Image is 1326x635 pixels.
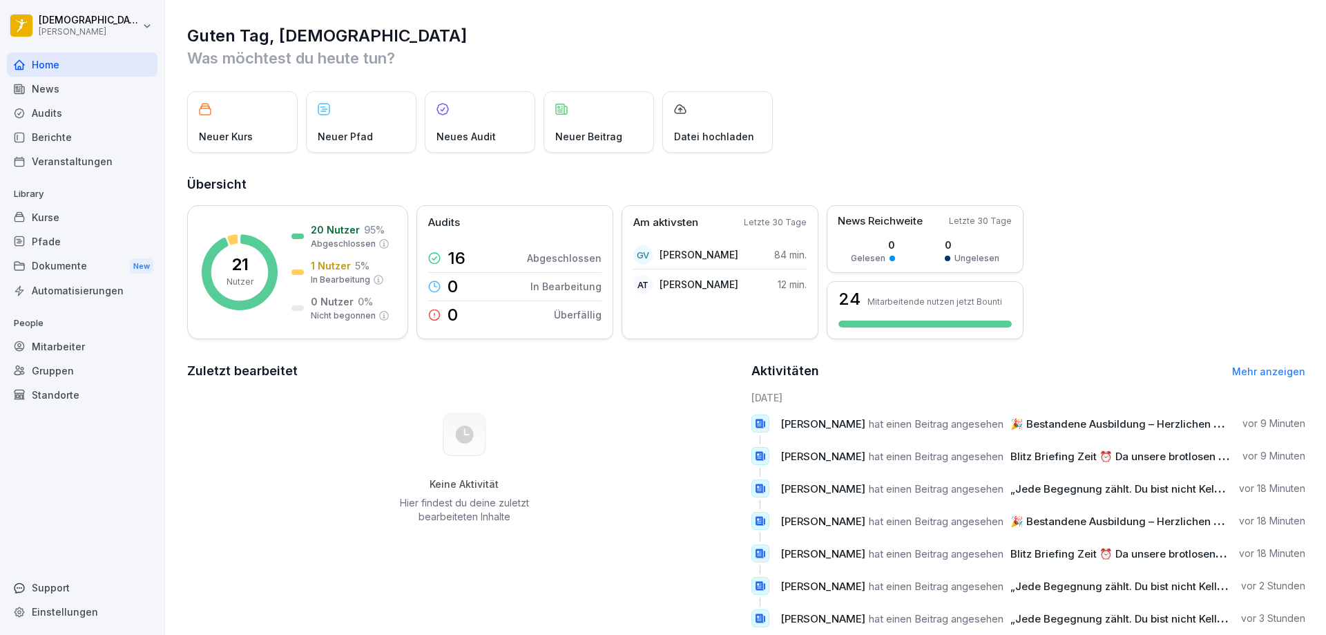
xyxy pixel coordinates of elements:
p: 16 [448,250,465,267]
p: 0 Nutzer [311,294,354,309]
p: 0 % [358,294,373,309]
p: 21 [231,256,249,273]
p: Datei hochladen [674,129,754,144]
a: News [7,77,157,101]
span: hat einen Beitrag angesehen [869,450,1003,463]
div: AT [633,275,653,294]
span: [PERSON_NAME] [780,612,865,625]
p: Neuer Beitrag [555,129,622,144]
a: Gruppen [7,359,157,383]
h6: [DATE] [751,390,1306,405]
p: vor 18 Minuten [1239,547,1305,560]
h5: Keine Aktivität [394,478,534,491]
p: vor 18 Minuten [1239,482,1305,495]
p: 0 [448,307,458,323]
h2: Übersicht [187,175,1305,194]
p: Überfällig [554,307,602,322]
p: vor 3 Stunden [1241,612,1305,625]
span: hat einen Beitrag angesehen [869,612,1003,625]
p: 95 % [364,222,385,237]
div: Support [7,576,157,600]
p: 12 min. [778,277,807,292]
span: [PERSON_NAME] [780,450,865,463]
p: 20 Nutzer [311,222,360,237]
h1: Guten Tag, [DEMOGRAPHIC_DATA] [187,25,1305,47]
a: Veranstaltungen [7,149,157,173]
p: News Reichweite [838,214,923,229]
h3: 24 [838,291,861,307]
a: Kurse [7,205,157,229]
p: [DEMOGRAPHIC_DATA] Dill [39,15,140,26]
a: Mitarbeiter [7,334,157,359]
p: Abgeschlossen [527,251,602,265]
p: 84 min. [774,247,807,262]
p: Neues Audit [436,129,496,144]
a: Einstellungen [7,600,157,624]
p: Was möchtest du heute tun? [187,47,1305,69]
a: Automatisierungen [7,278,157,303]
p: Hier findest du deine zuletzt bearbeiteten Inhalte [394,496,534,524]
span: hat einen Beitrag angesehen [869,482,1003,495]
span: [PERSON_NAME] [780,580,865,593]
p: vor 9 Minuten [1242,417,1305,430]
p: Am aktivsten [633,215,698,231]
p: 0 [851,238,895,252]
h2: Aktivitäten [751,361,819,381]
span: hat einen Beitrag angesehen [869,515,1003,528]
p: Gelesen [851,252,885,265]
span: hat einen Beitrag angesehen [869,417,1003,430]
p: Nicht begonnen [311,310,376,322]
a: DokumenteNew [7,254,157,279]
p: Letzte 30 Tage [949,215,1012,227]
a: Mehr anzeigen [1232,366,1305,377]
p: [PERSON_NAME] [39,27,140,37]
p: 0 [945,238,999,252]
a: Pfade [7,229,157,254]
div: GV [633,245,653,265]
p: 0 [448,278,458,295]
div: New [130,258,153,274]
p: In Bearbeitung [530,279,602,294]
p: vor 2 Stunden [1241,579,1305,593]
span: [PERSON_NAME] [780,482,865,495]
p: Neuer Kurs [199,129,253,144]
p: vor 9 Minuten [1242,449,1305,463]
a: Audits [7,101,157,125]
p: Mitarbeitende nutzen jetzt Bounti [867,296,1002,307]
p: vor 18 Minuten [1239,514,1305,528]
span: [PERSON_NAME] [780,547,865,560]
p: Abgeschlossen [311,238,376,250]
p: Nutzer [227,276,253,288]
p: Letzte 30 Tage [744,216,807,229]
p: 5 % [355,258,369,273]
p: [PERSON_NAME] [660,247,738,262]
p: In Bearbeitung [311,274,370,286]
a: Home [7,53,157,77]
h2: Zuletzt bearbeitet [187,361,742,381]
p: Audits [428,215,460,231]
span: hat einen Beitrag angesehen [869,547,1003,560]
a: Berichte [7,125,157,149]
p: Ungelesen [954,252,999,265]
div: Dokumente [7,254,157,279]
div: Standorte [7,383,157,407]
p: [PERSON_NAME] [660,277,738,292]
p: Neuer Pfad [318,129,373,144]
p: Library [7,183,157,205]
span: [PERSON_NAME] [780,515,865,528]
span: hat einen Beitrag angesehen [869,580,1003,593]
span: [PERSON_NAME] [780,417,865,430]
p: People [7,312,157,334]
p: 1 Nutzer [311,258,351,273]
